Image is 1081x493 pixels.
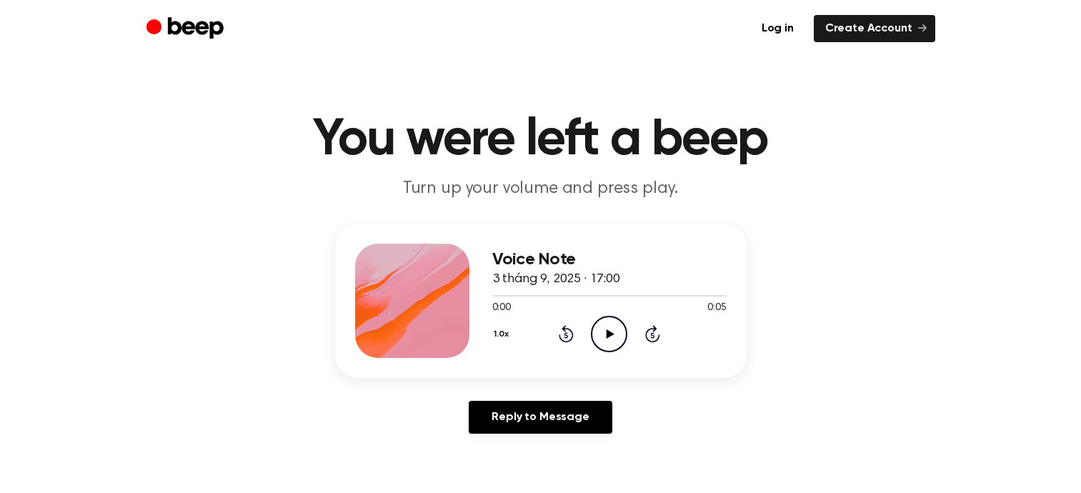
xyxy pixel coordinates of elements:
span: 3 tháng 9, 2025 · 17:00 [492,273,620,286]
a: Beep [146,15,227,43]
a: Create Account [814,15,935,42]
a: Reply to Message [469,401,612,434]
h1: You were left a beep [175,114,907,166]
h3: Voice Note [492,250,727,269]
span: 0:05 [707,301,726,316]
p: Turn up your volume and press play. [266,177,815,201]
span: 0:00 [492,301,511,316]
button: 1.0x [492,322,514,347]
a: Log in [750,15,805,42]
